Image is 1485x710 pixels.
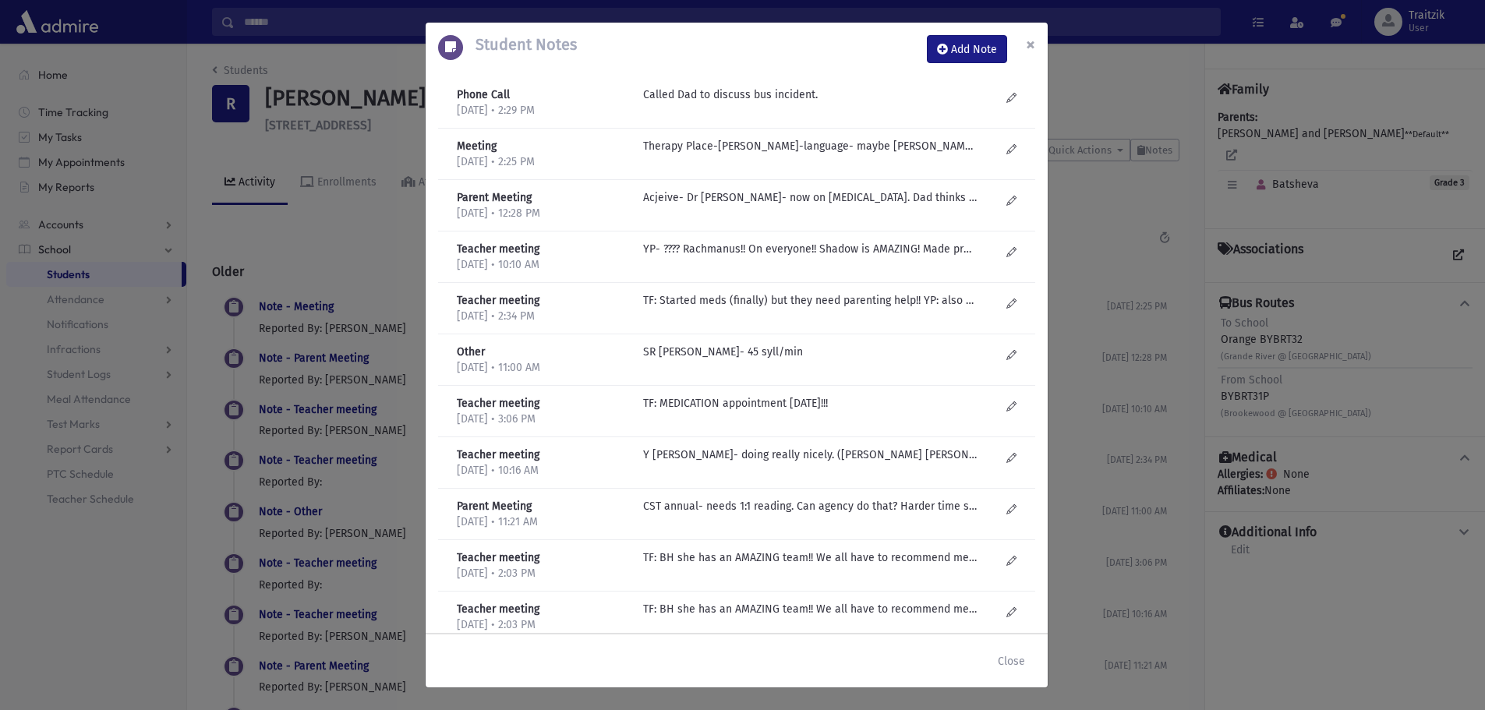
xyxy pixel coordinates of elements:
p: TF: MEDICATION appointment [DATE]!!! [643,395,977,412]
p: [DATE] • 11:21 AM [457,514,628,530]
b: Parent Meeting [457,191,532,204]
p: [DATE] • 3:06 PM [457,412,628,427]
p: [DATE] • 2:29 PM [457,103,628,118]
b: Teacher meeting [457,294,539,307]
p: SR [PERSON_NAME]- 45 syll/min [643,344,977,360]
p: TF: BH she has an AMAZING team!! We all have to recommend meds! [643,601,977,617]
b: Meeting [457,140,497,153]
b: Teacher meeting [457,551,539,564]
b: Teacher meeting [457,448,539,461]
p: CST annual- needs 1:1 reading. Can agency do that? Harder time staying focused. Recommended medic... [643,498,977,514]
p: [DATE] • 2:03 PM [457,617,628,633]
p: [DATE] • 12:28 PM [457,206,628,221]
h5: Student Notes [463,35,577,54]
b: Teacher meeting [457,397,539,410]
p: Acjeive- Dr [PERSON_NAME]- now on [MEDICAL_DATA]. Dad thinks it's all [MEDICAL_DATA]. Academicall... [643,189,977,206]
p: Y [PERSON_NAME]- doing really nicely. ([PERSON_NAME] [PERSON_NAME]). Very, very spacey!! Agreed t... [643,447,977,463]
p: [DATE] • 2:34 PM [457,309,628,324]
b: Parent Meeting [457,500,532,513]
p: [DATE] • 10:16 AM [457,463,628,479]
b: Other [457,345,485,359]
b: Teacher meeting [457,242,539,256]
b: Teacher meeting [457,602,539,616]
button: Close [988,647,1035,675]
p: Called Dad to discuss bus incident. [643,87,977,103]
span: × [1026,34,1035,55]
p: [DATE] • 11:00 AM [457,360,628,376]
p: TF: BH she has an AMAZING team!! We all have to recommend meds! [643,549,977,566]
button: Close [1013,23,1048,66]
p: TF: Started meds (finally) but they need parenting help!! YP: also she needs to "catch up" academ... [643,292,977,309]
p: [DATE] • 2:25 PM [457,154,628,170]
b: Phone Call [457,88,510,101]
p: Therapy Place-[PERSON_NAME]-language- maybe [PERSON_NAME]? Needs help with social and behavioral!... [643,138,977,154]
p: [DATE] • 10:10 AM [457,257,628,273]
p: [DATE] • 2:03 PM [457,566,628,581]
button: Add Note [927,35,1007,63]
p: YP- ???? Rachmanus!! On everyone!! Shadow is AMAZING! Made progress in social areas. SO out of it... [643,241,977,257]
